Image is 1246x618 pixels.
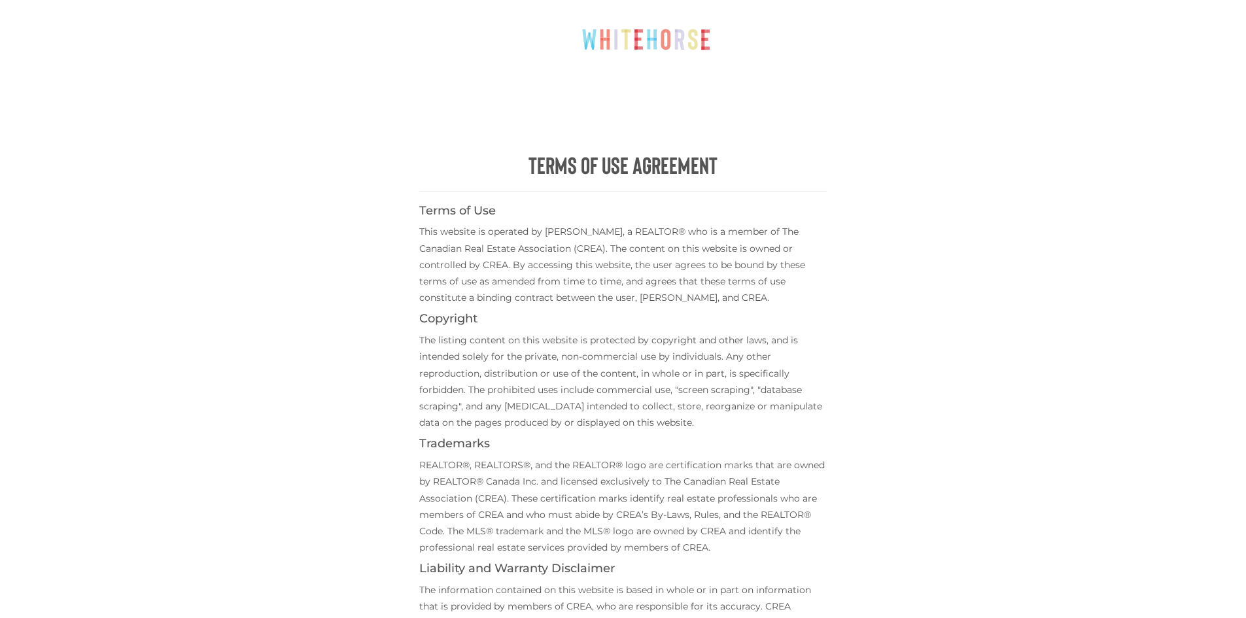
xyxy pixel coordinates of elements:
[672,80,824,107] a: About [PERSON_NAME]
[419,152,827,178] h1: Terms of Use Agreement
[419,205,827,218] h4: Terms of Use
[343,80,396,107] a: Home
[840,80,904,107] a: Listings
[419,438,827,451] h4: Trademarks
[617,80,656,107] a: Sell
[419,562,827,575] h4: Liability and Warranty Disclaimer
[419,224,827,306] p: This website is operated by [PERSON_NAME], a REALTOR® who is a member of The Canadian Real Estate...
[412,80,543,107] a: Explore Whitehorse
[264,80,983,107] nav: Menu
[750,10,984,44] a: Call or Text [PERSON_NAME]: [PHONE_NUMBER]
[419,313,827,326] h4: Copyright
[419,457,827,556] p: REALTOR®, REALTORS®, and the REALTOR® logo are certification marks that are owned by REALTOR® Can...
[766,18,969,37] span: Call or Text [PERSON_NAME]: [PHONE_NUMBER]
[559,80,600,107] a: Buy
[419,332,827,431] p: The listing content on this website is protected by copyright and other laws, and is intended sol...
